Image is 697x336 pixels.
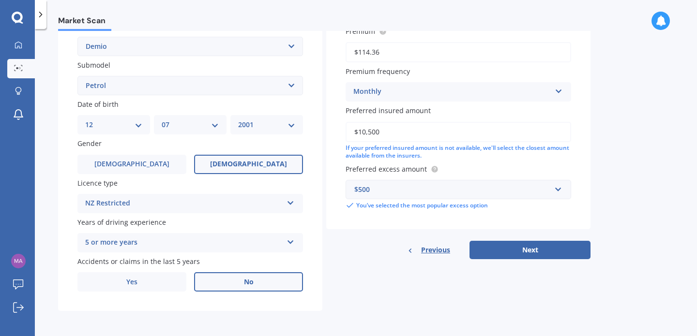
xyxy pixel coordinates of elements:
[77,257,200,266] span: Accidents or claims in the last 5 years
[94,160,169,168] span: [DEMOGRAPHIC_DATA]
[77,178,118,188] span: Licence type
[126,278,137,286] span: Yes
[11,254,26,268] img: 57230a1b8b86fdc42a04ed30368ee067
[346,144,571,161] div: If your preferred insured amount is not available, we'll select the closest amount available from...
[353,86,551,98] div: Monthly
[85,237,283,248] div: 5 or more years
[346,27,375,36] span: Premium
[354,184,551,195] div: $500
[77,218,166,227] span: Years of driving experience
[85,198,283,209] div: NZ Restricted
[346,201,571,210] div: You’ve selected the most popular excess option
[77,100,119,109] span: Date of birth
[421,243,450,257] span: Previous
[470,241,591,259] button: Next
[346,122,571,142] input: Enter amount
[346,106,431,116] span: Preferred insured amount
[346,67,410,76] span: Premium frequency
[77,60,110,70] span: Submodel
[77,139,102,148] span: Gender
[210,160,287,168] span: [DEMOGRAPHIC_DATA]
[244,278,254,286] span: No
[346,164,427,174] span: Preferred excess amount
[346,42,571,62] input: Enter premium
[58,16,111,29] span: Market Scan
